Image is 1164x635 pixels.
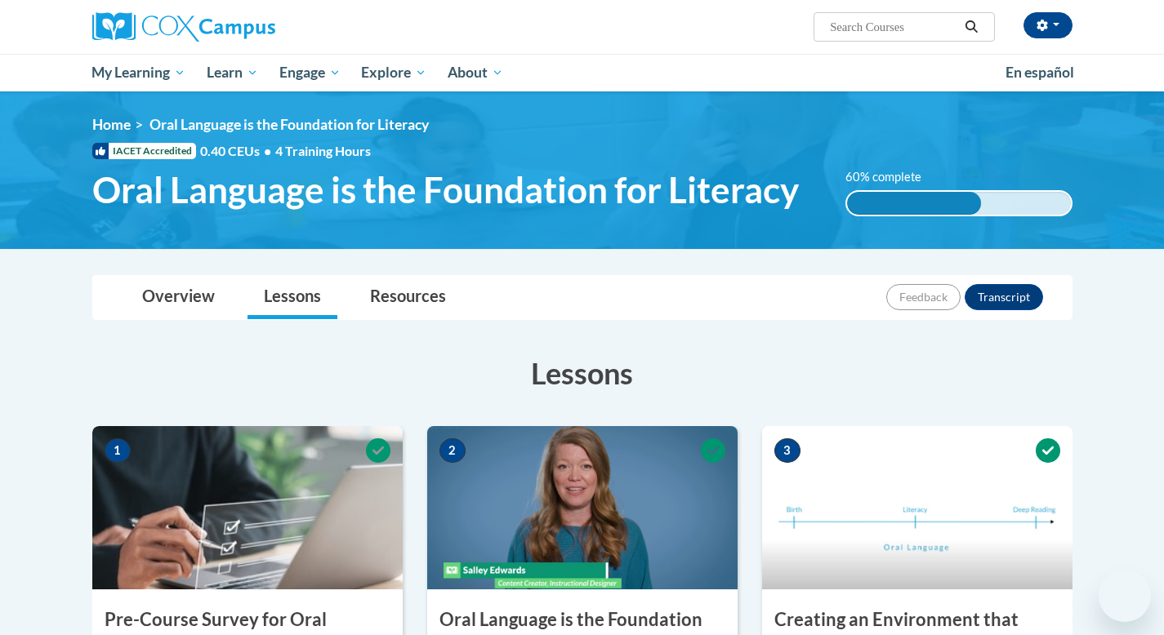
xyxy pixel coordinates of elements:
div: 60% complete [847,192,981,215]
a: Resources [354,276,462,319]
span: 2 [439,438,466,463]
span: IACET Accredited [92,143,196,159]
span: Learn [207,63,258,82]
a: Learn [196,54,269,91]
label: 60% complete [845,168,939,186]
a: Overview [126,276,231,319]
span: 3 [774,438,801,463]
a: Explore [350,54,437,91]
span: • [264,143,271,158]
a: About [437,54,514,91]
img: Course Image [762,426,1073,589]
span: Explore [361,63,426,82]
img: Course Image [92,426,403,589]
a: My Learning [82,54,197,91]
span: 4 Training Hours [275,143,371,158]
span: My Learning [91,63,185,82]
button: Account Settings [1024,12,1073,38]
button: Search [959,17,983,37]
span: Engage [279,63,341,82]
div: Main menu [68,54,1097,91]
span: 0.40 CEUs [200,142,275,160]
span: About [448,63,503,82]
input: Search Courses [828,17,959,37]
a: En español [995,56,1085,90]
a: Cox Campus [92,12,403,42]
span: Oral Language is the Foundation for Literacy [149,116,429,133]
a: Lessons [248,276,337,319]
span: 1 [105,438,131,463]
img: Course Image [427,426,738,589]
img: Cox Campus [92,12,275,42]
button: Feedback [886,284,961,310]
iframe: Button to launch messaging window [1099,570,1151,622]
span: Oral Language is the Foundation for Literacy [92,168,799,211]
span: En español [1006,64,1074,81]
h3: Lessons [92,353,1073,393]
button: Transcript [965,284,1043,310]
a: Engage [269,54,351,91]
a: Home [92,116,131,133]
